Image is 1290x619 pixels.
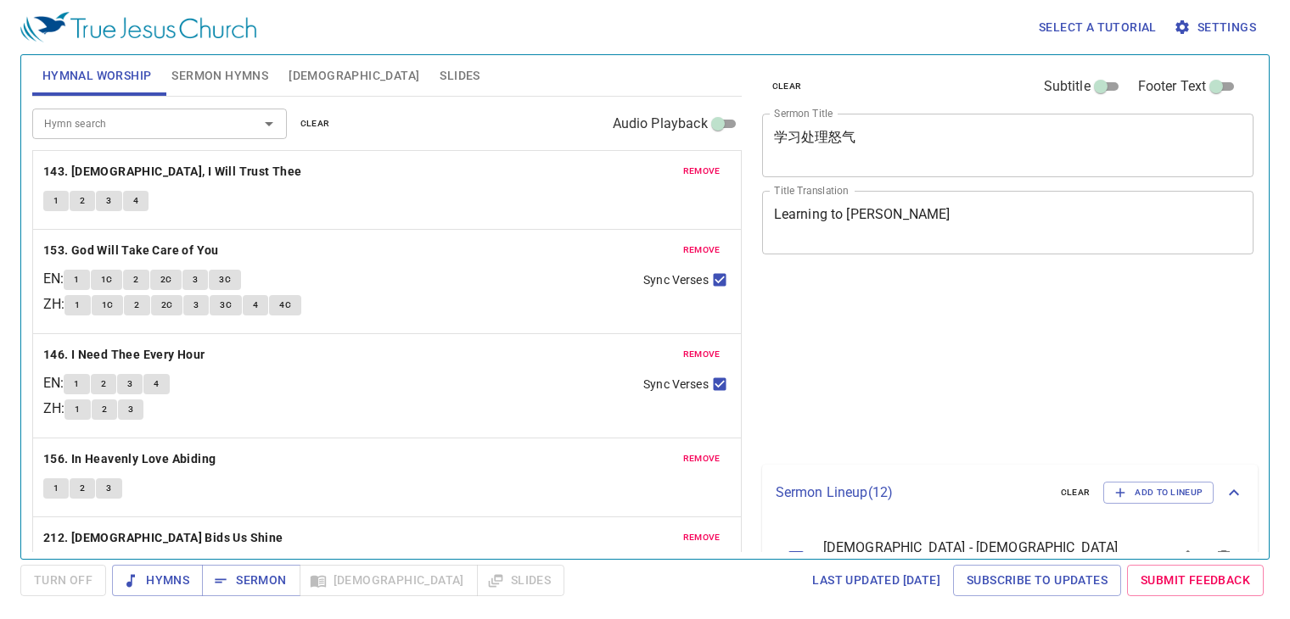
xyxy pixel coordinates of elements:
[279,298,291,313] span: 4C
[96,191,121,211] button: 3
[43,161,305,182] button: 143. [DEMOGRAPHIC_DATA], I Will Trust Thee
[101,376,106,392] span: 2
[193,298,199,313] span: 3
[123,270,149,290] button: 2
[43,344,208,365] button: 146. I Need Thee Every Hour
[92,295,124,315] button: 1C
[1177,17,1256,38] span: Settings
[1138,76,1207,97] span: Footer Text
[20,12,256,42] img: True Jesus Church
[1114,485,1203,500] span: Add to Lineup
[43,373,64,393] p: EN :
[643,376,708,393] span: Sync Verses
[106,193,111,209] span: 3
[755,272,1158,458] iframe: from-child
[42,65,152,86] span: Hymnal Worship
[117,374,143,394] button: 3
[673,240,731,260] button: remove
[673,449,731,469] button: remove
[70,191,95,211] button: 2
[1061,485,1091,500] span: clear
[1141,570,1250,591] span: Submit Feedback
[683,347,721,362] span: remove
[219,272,231,287] span: 3C
[1170,12,1263,43] button: Settings
[123,191,149,211] button: 4
[134,298,139,313] span: 2
[289,65,419,86] span: [DEMOGRAPHIC_DATA]
[1044,76,1091,97] span: Subtitle
[43,269,64,289] p: EN :
[193,272,198,287] span: 3
[290,114,340,134] button: clear
[43,240,222,261] button: 153. God Will Take Care of You
[53,481,59,496] span: 1
[1039,17,1157,38] span: Select a tutorial
[953,565,1121,596] a: Subscribe to Updates
[762,465,1259,521] div: Sermon Lineup(12)clearAdd to Lineup
[75,402,80,417] span: 1
[209,270,241,290] button: 3C
[133,272,138,287] span: 2
[440,65,480,86] span: Slides
[133,193,138,209] span: 4
[1032,12,1164,43] button: Select a tutorial
[257,112,281,136] button: Open
[106,481,111,496] span: 3
[124,295,149,315] button: 2
[43,449,216,470] b: 156. In Heavenly Love Abiding
[673,161,731,181] button: remove
[91,374,116,394] button: 2
[774,206,1242,238] textarea: Learning to [PERSON_NAME]
[43,399,64,419] p: ZH :
[210,295,242,315] button: 3C
[118,399,143,420] button: 3
[683,243,721,258] span: remove
[151,295,183,315] button: 2C
[182,270,208,290] button: 3
[812,570,940,591] span: Last updated [DATE]
[53,193,59,209] span: 1
[253,298,258,313] span: 4
[43,240,219,261] b: 153. God Will Take Care of You
[43,161,302,182] b: 143. [DEMOGRAPHIC_DATA], I Will Trust Thee
[171,65,268,86] span: Sermon Hymns
[112,565,203,596] button: Hymns
[101,272,113,287] span: 1C
[823,538,1123,578] span: [DEMOGRAPHIC_DATA] - [DEMOGRAPHIC_DATA][PERSON_NAME] - [GEOGRAPHIC_DATA]
[774,129,1242,161] textarea: 学习处理怒气
[154,376,159,392] span: 4
[161,298,173,313] span: 2C
[269,295,301,315] button: 4C
[127,376,132,392] span: 3
[43,527,286,549] button: 212. [DEMOGRAPHIC_DATA] Bids Us Shine
[92,399,117,420] button: 2
[683,451,721,466] span: remove
[805,565,947,596] a: Last updated [DATE]
[683,530,721,545] span: remove
[74,272,79,287] span: 1
[1051,482,1101,503] button: clear
[75,298,80,313] span: 1
[80,193,85,209] span: 2
[300,116,330,131] span: clear
[220,298,232,313] span: 3C
[74,376,79,392] span: 1
[64,270,89,290] button: 1
[160,272,172,287] span: 2C
[43,449,219,470] button: 156. In Heavenly Love Abiding
[102,298,114,313] span: 1C
[762,76,812,97] button: clear
[43,191,69,211] button: 1
[126,570,189,591] span: Hymns
[43,527,283,549] b: 212. [DEMOGRAPHIC_DATA] Bids Us Shine
[150,270,182,290] button: 2C
[643,271,708,289] span: Sync Verses
[80,481,85,496] span: 2
[102,402,107,417] span: 2
[967,570,1108,591] span: Subscribe to Updates
[128,402,133,417] span: 3
[216,570,286,591] span: Sermon
[613,114,708,134] span: Audio Playback
[43,294,64,315] p: ZH :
